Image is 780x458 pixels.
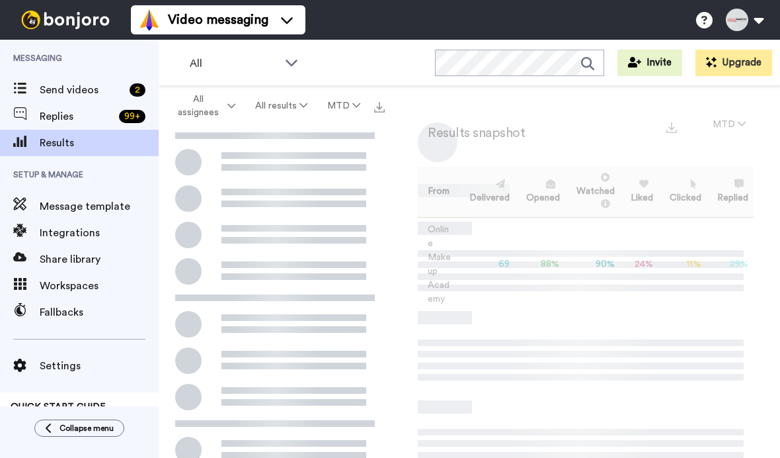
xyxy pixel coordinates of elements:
span: Message template [40,199,159,214]
button: Collapse menu [34,420,124,437]
img: vm-color.svg [139,9,160,30]
td: Online Makeup Academy [418,217,459,312]
span: All [190,56,278,71]
button: Invite [617,50,682,76]
img: export.svg [666,122,677,133]
span: Workspaces [40,278,159,294]
span: All assignees [171,93,225,119]
button: Upgrade [695,50,772,76]
span: Video messaging [168,11,268,29]
span: Fallbacks [40,304,159,320]
img: export.svg [374,102,385,113]
td: 24 % [620,217,658,312]
span: Collapse menu [59,423,114,434]
th: Liked [620,167,658,217]
span: Share library [40,252,159,267]
span: Send videos [40,82,124,98]
div: 2 [130,83,145,97]
button: MTD [317,94,370,118]
th: Clicked [658,167,706,217]
button: All results [245,94,317,118]
button: All assignees [161,87,245,124]
td: 69 [459,217,515,312]
div: 99 + [119,110,145,123]
span: QUICK START GUIDE [11,402,106,412]
span: Replies [40,109,114,124]
button: Export a summary of each team member’s results that match this filter now. [662,117,681,136]
th: Delivered [459,167,515,217]
span: Settings [40,358,159,374]
span: Results [40,135,159,151]
button: Export all results that match these filters now. [370,96,389,116]
td: 90 % [565,217,621,312]
th: Opened [515,167,565,217]
th: Watched [565,167,621,217]
img: bj-logo-header-white.svg [16,11,115,29]
th: Replied [707,167,754,217]
h2: Results snapshot [418,126,525,140]
span: Integrations [40,225,159,241]
button: MTD [705,113,754,136]
td: 29 % [707,217,754,312]
td: 11 % [658,217,706,312]
td: 88 % [515,217,565,312]
th: From [418,167,459,217]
